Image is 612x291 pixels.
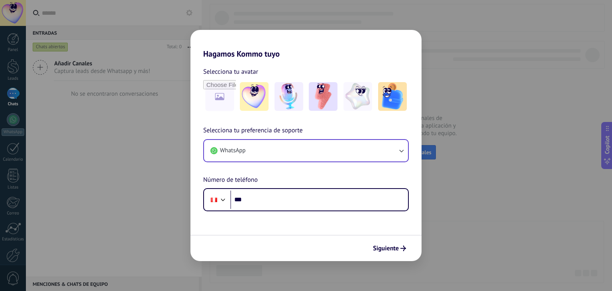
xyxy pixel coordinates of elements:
[203,126,303,136] span: Selecciona tu preferencia de soporte
[240,82,269,111] img: -1.jpeg
[378,82,407,111] img: -5.jpeg
[204,140,408,161] button: WhatsApp
[373,246,399,251] span: Siguiente
[203,175,258,185] span: Número de teléfono
[206,191,222,208] div: Peru: + 51
[343,82,372,111] img: -4.jpeg
[275,82,303,111] img: -2.jpeg
[309,82,337,111] img: -3.jpeg
[190,30,422,59] h2: Hagamos Kommo tuyo
[203,67,258,77] span: Selecciona tu avatar
[369,242,410,255] button: Siguiente
[220,147,245,155] span: WhatsApp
